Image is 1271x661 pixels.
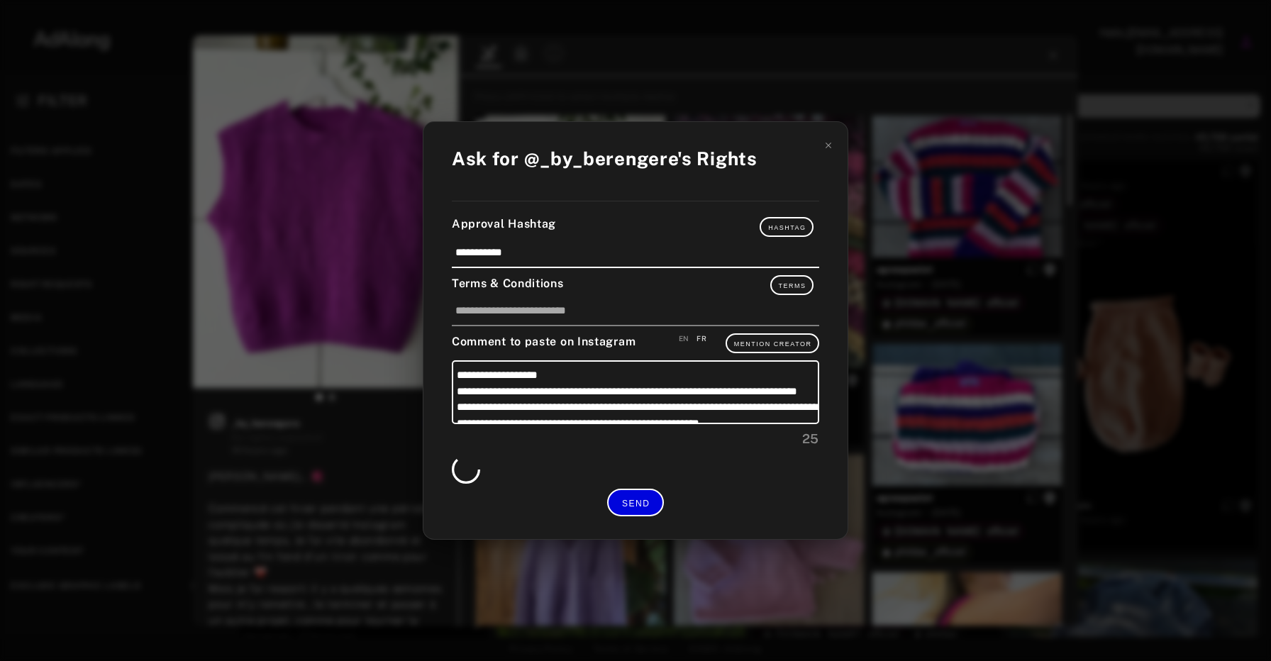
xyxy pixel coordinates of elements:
div: Terms & Conditions [452,275,819,295]
div: Save an french version of your comment [696,333,706,344]
button: SEND [607,489,664,516]
button: Mention Creator [726,333,819,353]
div: Widget de chat [1200,593,1271,661]
span: Terms [779,282,806,289]
div: 25 [452,429,819,448]
div: Comment to paste on Instagram [452,333,819,353]
div: Save an english version of your comment [679,333,689,344]
div: Ask for @_by_berengere's Rights [452,145,757,172]
button: Terms [770,275,814,295]
iframe: Chat Widget [1200,593,1271,661]
div: Approval Hashtag [452,216,819,237]
span: Hashtag [768,224,806,231]
span: SEND [622,499,650,509]
button: Hashtag [760,217,814,237]
span: Mention Creator [734,340,812,348]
